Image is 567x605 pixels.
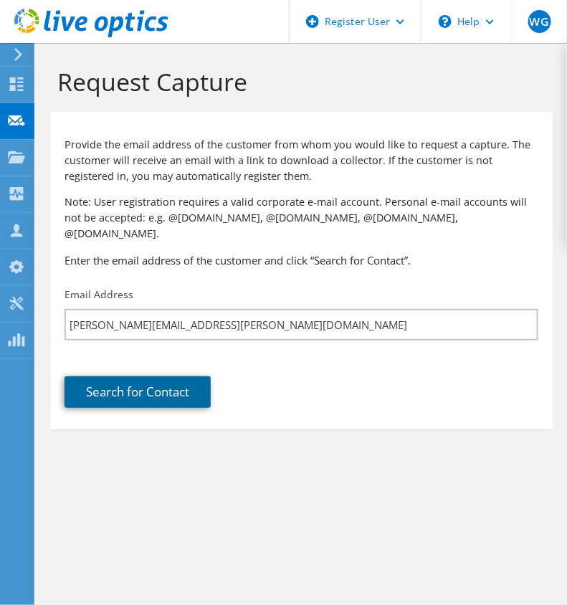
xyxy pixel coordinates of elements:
label: Email Address [65,287,133,302]
h1: Request Capture [57,67,538,97]
p: Note: User registration requires a valid corporate e-mail account. Personal e-mail accounts will ... [65,194,538,242]
span: WG [528,10,551,33]
p: Provide the email address of the customer from whom you would like to request a capture. The cust... [65,137,538,184]
h3: Enter the email address of the customer and click “Search for Contact”. [65,252,538,268]
svg: \n [439,15,452,28]
a: Search for Contact [65,376,211,408]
